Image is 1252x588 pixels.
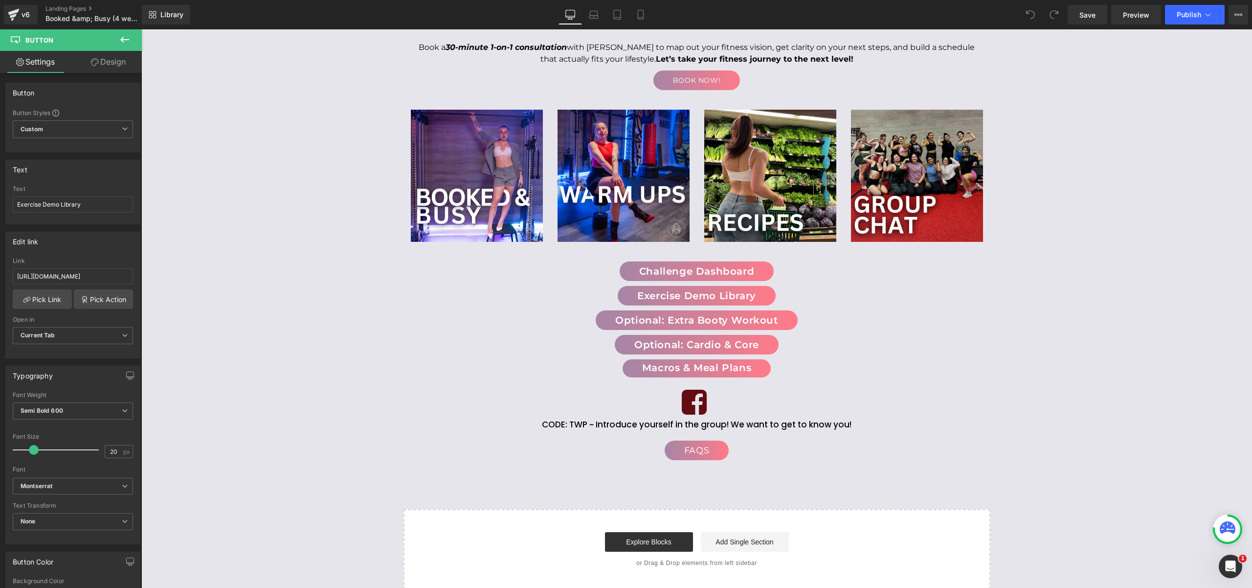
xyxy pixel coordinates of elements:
div: v6 [20,8,32,21]
a: Landing Pages [45,5,156,13]
div: Font Weight [13,392,133,399]
iframe: Intercom live chat [1219,555,1242,578]
a: Explore Blocks [464,503,552,522]
span: px [123,448,132,455]
div: Text [13,160,27,174]
span: Library [160,10,183,19]
p: Book a with [PERSON_NAME] to map out your fitness vision, get clarity on your next steps, and bui... [269,12,842,36]
div: Link [13,258,133,264]
a: Desktop [559,5,582,24]
p: or Drag & Drop elements from left sidebar [278,530,833,537]
div: Text Transform [13,502,133,509]
div: Typography [13,366,53,380]
div: Button [13,83,34,97]
div: Open in [13,316,133,323]
div: Button Color [13,552,53,566]
span: FAQs [543,416,568,426]
span: Optional: Cardio & Core [493,310,618,320]
a: Challenge Dashboard [478,232,632,252]
span: Save [1079,10,1095,20]
i: Montserrat [21,482,52,491]
span: Exercise Demo Library [496,261,615,271]
i: 30-minute 1-on-1 consultation [304,13,425,23]
a: Add Single Section [559,503,648,522]
span: Button [25,36,53,44]
a: Mobile [629,5,652,24]
a: Tablet [605,5,629,24]
button: Publish [1165,5,1225,24]
span: Macros & Meal Plans [501,333,610,343]
b: None [21,517,36,525]
a: Optional: Cardio & Core [473,306,637,325]
span: Publish [1177,11,1201,19]
div: Button Styles [13,109,133,117]
button: Undo [1021,5,1040,24]
a: Preview [1111,5,1161,24]
span: 1 [1239,555,1247,563]
p: CODE: TWP ~ Introduce yourself in the group! We want to get to know you! [269,389,842,402]
button: More [1229,5,1248,24]
button: Redo [1044,5,1064,24]
div: Text [13,186,133,192]
span: Book Now! [532,46,579,56]
a: Design [73,51,144,73]
a: Pick Link [13,289,72,309]
div: Font Size [13,433,133,440]
a: New Library [142,5,190,24]
div: Font [13,466,133,473]
a: Pick Action [74,289,133,309]
span: Challenge Dashboard [498,237,613,247]
span: Preview [1123,10,1149,20]
a: Laptop [582,5,605,24]
a: Optional: Extra Booty Workout [454,281,656,301]
span: Optional: Extra Booty Workout [474,286,636,296]
a: Exercise Demo Library [476,257,634,276]
div: Edit link [13,232,39,246]
a: Macros & Meal Plans [481,330,629,348]
b: Current Tab [21,331,55,339]
a: Book Now! [512,41,599,61]
div: Background Color [13,578,133,585]
b: Semi Bold 600 [21,407,63,414]
strong: Let’s take your fitness journey to the next level! [514,25,712,34]
span: Booked &amp; Busy (4 week) [45,15,137,23]
b: Custom [21,125,43,134]
input: https://your-shop.myshopify.com [13,268,133,284]
a: v6 [4,5,38,24]
a: FAQs [523,411,587,431]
